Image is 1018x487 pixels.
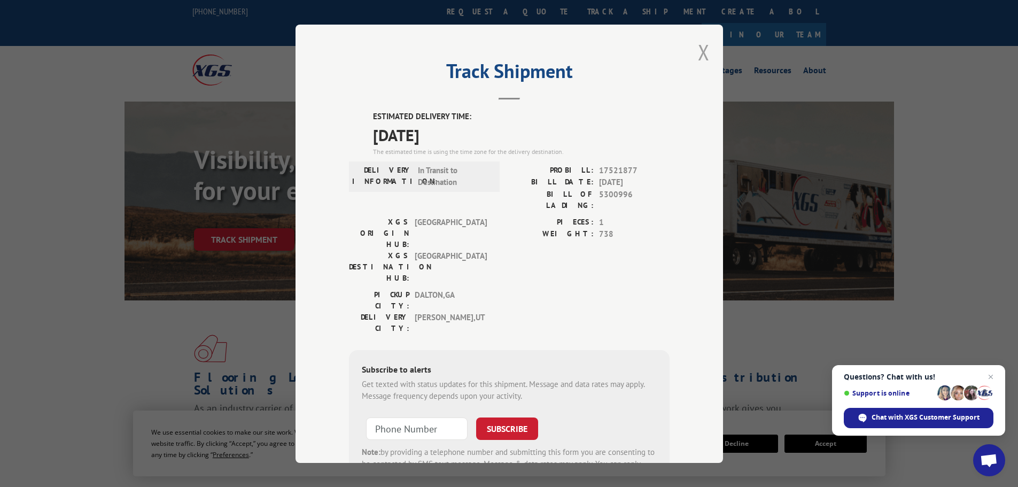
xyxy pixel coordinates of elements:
span: In Transit to Destination [418,164,490,188]
span: Close chat [984,370,997,383]
input: Phone Number [366,417,468,439]
h2: Track Shipment [349,64,670,84]
span: 738 [599,228,670,241]
div: Subscribe to alerts [362,362,657,378]
label: PICKUP CITY: [349,289,409,311]
span: 5300996 [599,188,670,211]
span: DALTON , GA [415,289,487,311]
span: [DATE] [599,176,670,189]
label: DELIVERY INFORMATION: [352,164,413,188]
span: [GEOGRAPHIC_DATA] [415,216,487,250]
label: BILL DATE: [509,176,594,189]
label: DELIVERY CITY: [349,311,409,334]
span: [DATE] [373,122,670,146]
div: Get texted with status updates for this shipment. Message and data rates may apply. Message frequ... [362,378,657,402]
span: 17521877 [599,164,670,176]
label: WEIGHT: [509,228,594,241]
div: Open chat [973,444,1005,476]
span: Chat with XGS Customer Support [872,413,980,422]
span: [GEOGRAPHIC_DATA] [415,250,487,283]
strong: Note: [362,446,380,457]
span: 1 [599,216,670,228]
label: XGS ORIGIN HUB: [349,216,409,250]
label: PROBILL: [509,164,594,176]
div: The estimated time is using the time zone for the delivery destination. [373,146,670,156]
button: Close modal [698,38,710,66]
div: by providing a telephone number and submitting this form you are consenting to be contacted by SM... [362,446,657,482]
span: [PERSON_NAME] , UT [415,311,487,334]
span: Questions? Chat with us! [844,373,993,381]
div: Chat with XGS Customer Support [844,408,993,428]
label: XGS DESTINATION HUB: [349,250,409,283]
span: Support is online [844,389,934,397]
label: BILL OF LADING: [509,188,594,211]
button: SUBSCRIBE [476,417,538,439]
label: PIECES: [509,216,594,228]
label: ESTIMATED DELIVERY TIME: [373,111,670,123]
